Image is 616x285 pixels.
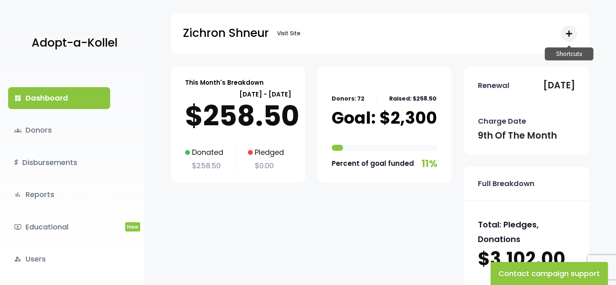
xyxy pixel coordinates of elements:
[478,177,535,190] p: Full Breakdown
[8,184,110,206] a: bar_chartReports
[545,47,593,61] span: Shortcuts
[332,108,437,128] p: Goal: $2,300
[125,222,140,231] span: New
[478,79,509,92] p: Renewal
[8,87,110,109] a: dashboardDashboard
[28,24,117,63] a: Adopt-a-Kollel
[183,23,269,43] p: Zichron Shneur
[332,157,414,170] p: Percent of goal funded
[185,159,223,172] p: $258.50
[14,157,18,169] i: $
[14,223,21,231] i: ondemand_video
[8,152,110,174] a: $Disbursements
[564,29,574,39] i: add
[561,26,577,42] button: add Shortcuts
[273,26,305,41] a: Visit Site
[478,217,575,246] p: Total: Pledges, Donations
[14,94,21,102] i: dashboard
[185,100,291,132] p: $258.50
[332,94,364,104] p: Donors: 72
[422,155,437,172] p: 11%
[185,89,291,100] p: [DATE] - [DATE]
[478,115,526,128] p: Charge Date
[248,146,284,159] p: Pledged
[543,77,575,94] p: [DATE]
[478,246,575,272] p: $3,102.00
[185,77,264,88] p: This Month's Breakdown
[389,94,437,104] p: Raised: $258.50
[14,255,21,263] i: manage_accounts
[14,127,21,134] span: groups
[8,119,110,141] a: groupsDonors
[490,262,608,285] button: Contact campaign support
[8,216,110,238] a: ondemand_videoEducationalNew
[8,248,110,270] a: manage_accountsUsers
[32,33,117,53] p: Adopt-a-Kollel
[248,159,284,172] p: $0.00
[14,191,21,198] i: bar_chart
[185,146,223,159] p: Donated
[478,128,557,144] p: 9th of the month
